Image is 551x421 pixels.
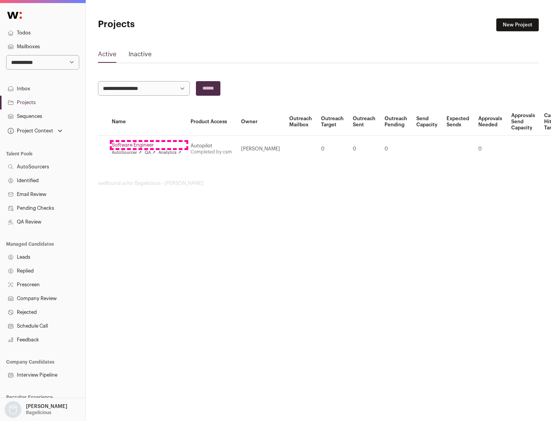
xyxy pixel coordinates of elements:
[474,136,507,162] td: 0
[112,142,181,148] a: Software Engineer
[442,108,474,136] th: Expected Sends
[316,108,348,136] th: Outreach Target
[3,8,26,23] img: Wellfound
[98,180,539,186] footer: wellfound:ai for Bagelicious - [PERSON_NAME]
[474,108,507,136] th: Approvals Needed
[145,150,155,156] a: QA ↗
[348,136,380,162] td: 0
[158,150,181,156] a: Analytics ↗
[412,108,442,136] th: Send Capacity
[98,18,245,31] h1: Projects
[236,108,285,136] th: Owner
[6,128,53,134] div: Project Context
[3,401,69,418] button: Open dropdown
[6,126,64,136] button: Open dropdown
[285,108,316,136] th: Outreach Mailbox
[191,150,232,154] a: Completed by csm
[26,403,67,410] p: [PERSON_NAME]
[316,136,348,162] td: 0
[5,401,21,418] img: nopic.png
[112,150,142,156] a: AutoSourcer ↗
[191,143,232,149] div: Autopilot
[236,136,285,162] td: [PERSON_NAME]
[348,108,380,136] th: Outreach Sent
[107,108,186,136] th: Name
[380,136,412,162] td: 0
[496,18,539,31] a: New Project
[507,108,540,136] th: Approvals Send Capacity
[186,108,236,136] th: Product Access
[98,50,116,62] a: Active
[380,108,412,136] th: Outreach Pending
[26,410,51,416] p: Bagelicious
[129,50,152,62] a: Inactive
